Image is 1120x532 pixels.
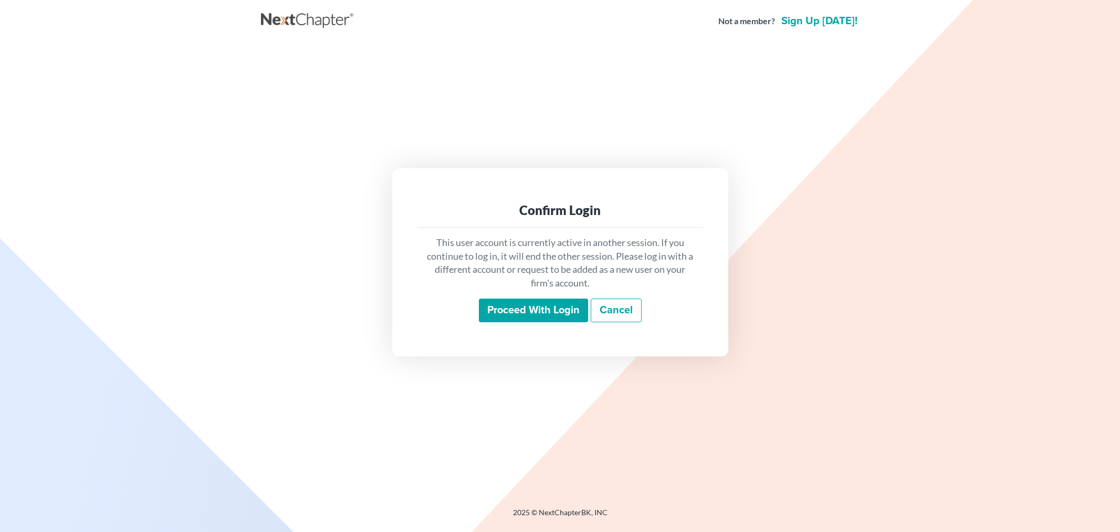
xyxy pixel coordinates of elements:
p: This user account is currently active in another session. If you continue to log in, it will end ... [426,236,695,290]
input: Proceed with login [479,299,588,323]
a: Cancel [591,299,642,323]
div: 2025 © NextChapterBK, INC [261,507,860,526]
strong: Not a member? [718,15,775,27]
div: Confirm Login [426,202,695,219]
a: Sign up [DATE]! [779,16,860,26]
